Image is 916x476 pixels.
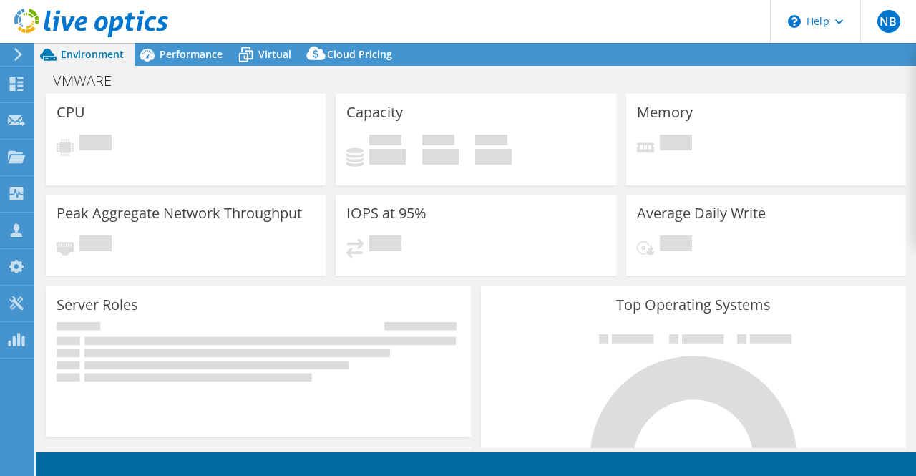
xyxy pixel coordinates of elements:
[57,297,138,313] h3: Server Roles
[475,149,512,165] h4: 0 GiB
[660,135,692,154] span: Pending
[369,235,401,255] span: Pending
[492,297,895,313] h3: Top Operating Systems
[47,73,134,89] h1: VMWARE
[369,149,406,165] h4: 0 GiB
[258,47,291,61] span: Virtual
[637,205,766,221] h3: Average Daily Write
[79,135,112,154] span: Pending
[346,205,427,221] h3: IOPS at 95%
[57,105,85,120] h3: CPU
[788,15,801,28] svg: \n
[160,47,223,61] span: Performance
[369,135,401,149] span: Used
[327,47,392,61] span: Cloud Pricing
[422,135,454,149] span: Free
[57,205,302,221] h3: Peak Aggregate Network Throughput
[346,105,403,120] h3: Capacity
[475,135,507,149] span: Total
[79,235,112,255] span: Pending
[61,47,124,61] span: Environment
[660,235,692,255] span: Pending
[422,149,459,165] h4: 0 GiB
[877,10,900,33] span: NB
[637,105,693,120] h3: Memory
